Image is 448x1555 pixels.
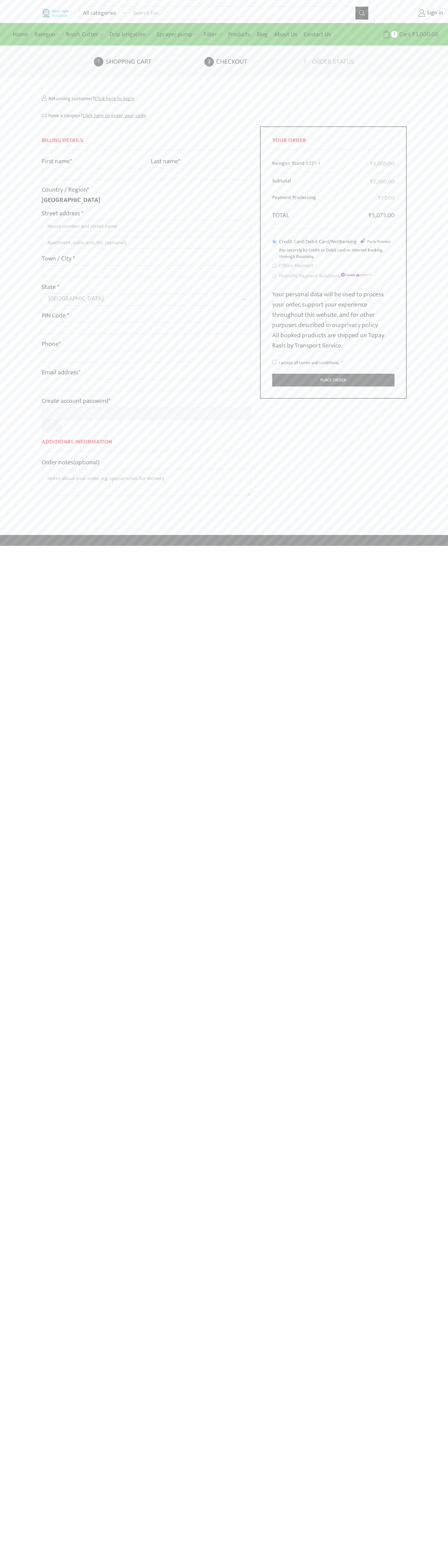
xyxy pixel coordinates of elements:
[130,7,355,20] input: Search for...
[42,208,84,219] label: Street address
[31,27,63,42] a: Raingun
[370,159,373,169] span: ₹
[272,172,349,190] th: Subtotal
[412,29,438,39] bdi: 3,000.00
[355,7,368,20] button: Search button
[279,247,395,259] p: Pay securely by Credit or Debit card or Internet Banking through Razorpay.
[369,210,372,221] span: ₹
[42,367,81,378] label: Email address
[370,159,395,169] bdi: 3,000.00
[42,237,251,249] input: Apartment, suite, unit, etc. (optional)
[42,253,75,264] label: Town / City
[341,320,378,331] a: privacy policy
[42,396,110,406] label: Create account password
[271,27,300,42] a: About Us
[42,185,89,195] label: Country / Region
[42,419,62,431] button: Show password
[42,310,69,321] label: PIN Code
[412,29,415,39] span: ₹
[42,112,407,119] div: Have a coupon?
[279,237,393,246] label: Credit Card/Debit Card/NetBanking
[48,294,232,303] span: Maharashtra
[369,210,395,221] bdi: 3,075.00
[341,359,342,366] abbr: required
[398,30,411,39] span: Cart
[370,177,373,187] span: ₹
[359,236,391,245] img: Credit Card/Debit Card/NetBanking
[378,193,381,203] span: ₹
[272,289,395,351] p: Your personal data will be used to process your order, support your experience throughout this we...
[42,457,100,467] label: Order notes
[42,220,251,232] input: House number and street name
[225,27,254,42] a: Products
[375,28,438,40] a: 1 Cart ₹3,000.00
[425,9,443,17] span: Sign in
[94,57,203,67] a: Shopping cart
[279,359,340,366] span: I accept all terms and conditions.
[279,261,314,270] label: Offline Payment
[370,177,395,187] bdi: 3,000.00
[340,272,372,277] img: PhonePe Payment Solutions
[254,27,271,42] a: Blog
[315,160,320,167] strong: × 1
[151,156,180,166] label: Last name
[42,437,112,447] span: Additional Information
[95,94,134,103] a: Click here to login
[391,31,398,37] span: 1
[272,136,306,145] span: Your order
[272,190,349,206] th: Payment Processing
[42,195,100,205] strong: [GEOGRAPHIC_DATA]
[200,27,225,42] a: Filter
[272,374,395,387] button: Place order
[42,156,72,166] label: First name
[272,207,349,220] th: Total
[42,136,83,145] span: Billing Details
[106,27,153,42] a: Drip Irrigation
[10,27,31,42] a: Home
[42,94,407,102] div: Returning customer?
[153,27,200,42] a: Sprayer pump
[42,282,59,292] label: State
[73,457,100,468] span: (optional)
[42,294,251,306] span: State
[272,156,349,172] td: Raingun Stand 1.25"
[63,27,106,42] a: Brush Cutter
[300,27,334,42] a: Contact Us
[378,193,395,203] bdi: 75.00
[272,360,276,364] input: I accept all terms and conditions. *
[279,271,372,281] label: PhonePe Payment Solutions
[42,339,61,349] label: Phone
[378,7,443,19] a: Sign in
[83,111,146,120] a: Enter your coupon code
